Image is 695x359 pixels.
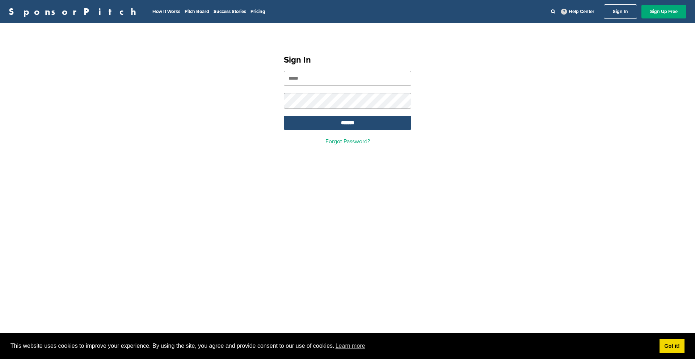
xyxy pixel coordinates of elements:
a: Success Stories [214,9,246,14]
a: Help Center [560,7,596,16]
a: Pitch Board [185,9,209,14]
a: learn more about cookies [334,341,366,351]
a: Sign Up Free [641,5,686,18]
span: This website uses cookies to improve your experience. By using the site, you agree and provide co... [10,341,654,351]
a: SponsorPitch [9,7,141,16]
a: Forgot Password? [325,138,370,145]
a: Sign In [604,4,637,19]
a: dismiss cookie message [660,339,685,354]
h1: Sign In [284,54,411,67]
a: Pricing [250,9,265,14]
a: How It Works [152,9,180,14]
